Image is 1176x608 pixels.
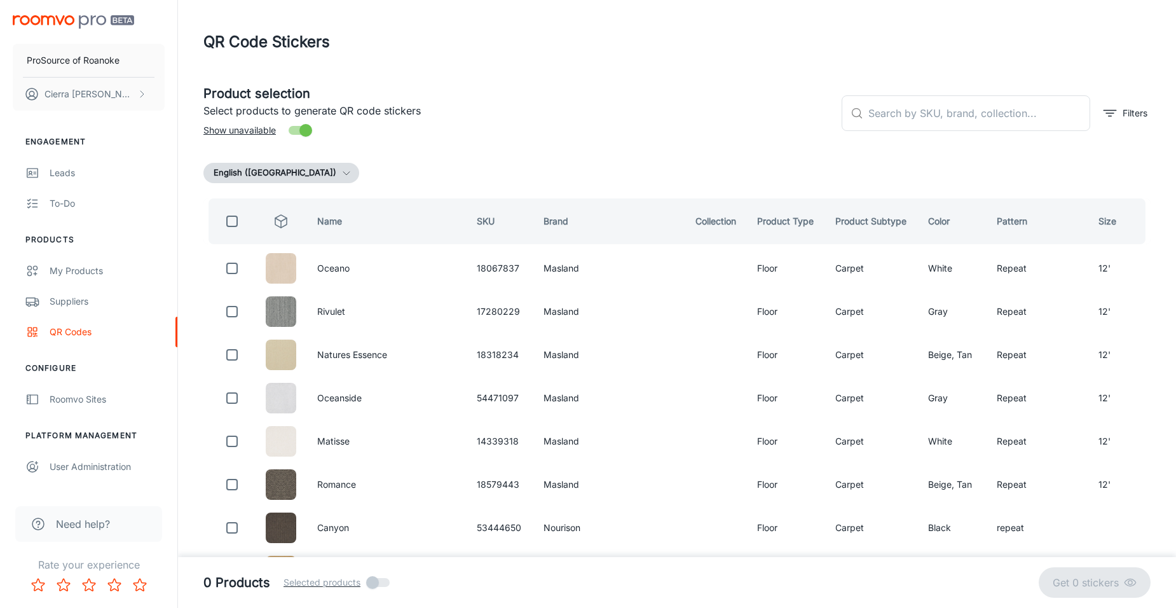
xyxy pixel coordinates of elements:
[747,249,825,287] td: Floor
[987,198,1088,244] th: Pattern
[50,166,165,180] div: Leads
[918,293,987,331] td: Gray
[1088,249,1151,287] td: 12'
[825,552,918,590] td: Carpet
[533,336,685,374] td: Masland
[685,198,748,244] th: Collection
[307,379,467,417] td: Oceanside
[825,466,918,504] td: Carpet
[747,336,825,374] td: Floor
[918,422,987,460] td: White
[467,249,533,287] td: 18067837
[868,95,1090,131] input: Search by SKU, brand, collection...
[825,293,918,331] td: Carpet
[203,31,330,53] h1: QR Code Stickers
[533,509,685,547] td: Nourison
[918,509,987,547] td: Black
[747,379,825,417] td: Floor
[825,509,918,547] td: Carpet
[467,509,533,547] td: 53444650
[50,294,165,308] div: Suppliers
[533,198,685,244] th: Brand
[50,392,165,406] div: Roomvo Sites
[918,336,987,374] td: Beige, Tan
[1088,552,1151,590] td: 12'
[56,516,110,532] span: Need help?
[307,466,467,504] td: Romance
[203,123,276,137] span: Show unavailable
[10,557,167,572] p: Rate your experience
[44,87,134,101] p: Cierra [PERSON_NAME]
[533,466,685,504] td: Masland
[467,466,533,504] td: 18579443
[1088,293,1151,331] td: 12'
[50,264,165,278] div: My Products
[467,198,533,244] th: SKU
[987,249,1088,287] td: Repeat
[13,15,134,29] img: Roomvo PRO Beta
[987,466,1088,504] td: Repeat
[987,293,1088,331] td: Repeat
[747,293,825,331] td: Floor
[1100,103,1151,123] button: filter
[127,572,153,598] button: Rate 5 star
[918,198,987,244] th: Color
[50,197,165,211] div: To-do
[987,336,1088,374] td: Repeat
[1088,336,1151,374] td: 12'
[76,572,102,598] button: Rate 3 star
[987,552,1088,590] td: Repeat
[27,53,120,67] p: ProSource of Roanoke
[533,249,685,287] td: Masland
[1088,379,1151,417] td: 12'
[467,552,533,590] td: 18318232
[825,336,918,374] td: Carpet
[307,249,467,287] td: Oceano
[102,572,127,598] button: Rate 4 star
[918,552,987,590] td: Beige, Tan
[825,249,918,287] td: Carpet
[825,422,918,460] td: Carpet
[987,379,1088,417] td: Repeat
[747,466,825,504] td: Floor
[307,422,467,460] td: Matisse
[1088,466,1151,504] td: 12'
[467,379,533,417] td: 54471097
[918,379,987,417] td: Gray
[533,379,685,417] td: Masland
[307,336,467,374] td: Natures Essence
[51,572,76,598] button: Rate 2 star
[918,466,987,504] td: Beige, Tan
[825,379,918,417] td: Carpet
[13,44,165,77] button: ProSource of Roanoke
[533,293,685,331] td: Masland
[987,422,1088,460] td: Repeat
[467,422,533,460] td: 14339318
[467,293,533,331] td: 17280229
[747,509,825,547] td: Floor
[987,509,1088,547] td: repeat
[307,552,467,590] td: Natures Essence
[1123,106,1147,120] p: Filters
[203,573,270,592] h5: 0 Products
[307,509,467,547] td: Canyon
[203,163,359,183] button: English ([GEOGRAPHIC_DATA])
[284,576,360,590] span: Selected products
[203,84,831,103] h5: Product selection
[25,572,51,598] button: Rate 1 star
[467,336,533,374] td: 18318234
[203,103,831,118] p: Select products to generate QR code stickers
[50,325,165,339] div: QR Codes
[307,293,467,331] td: Rivulet
[533,422,685,460] td: Masland
[747,552,825,590] td: Floor
[747,422,825,460] td: Floor
[307,198,467,244] th: Name
[747,198,825,244] th: Product Type
[1088,422,1151,460] td: 12'
[50,460,165,474] div: User Administration
[825,198,918,244] th: Product Subtype
[13,78,165,111] button: Cierra [PERSON_NAME]
[533,552,685,590] td: Masland
[918,249,987,287] td: White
